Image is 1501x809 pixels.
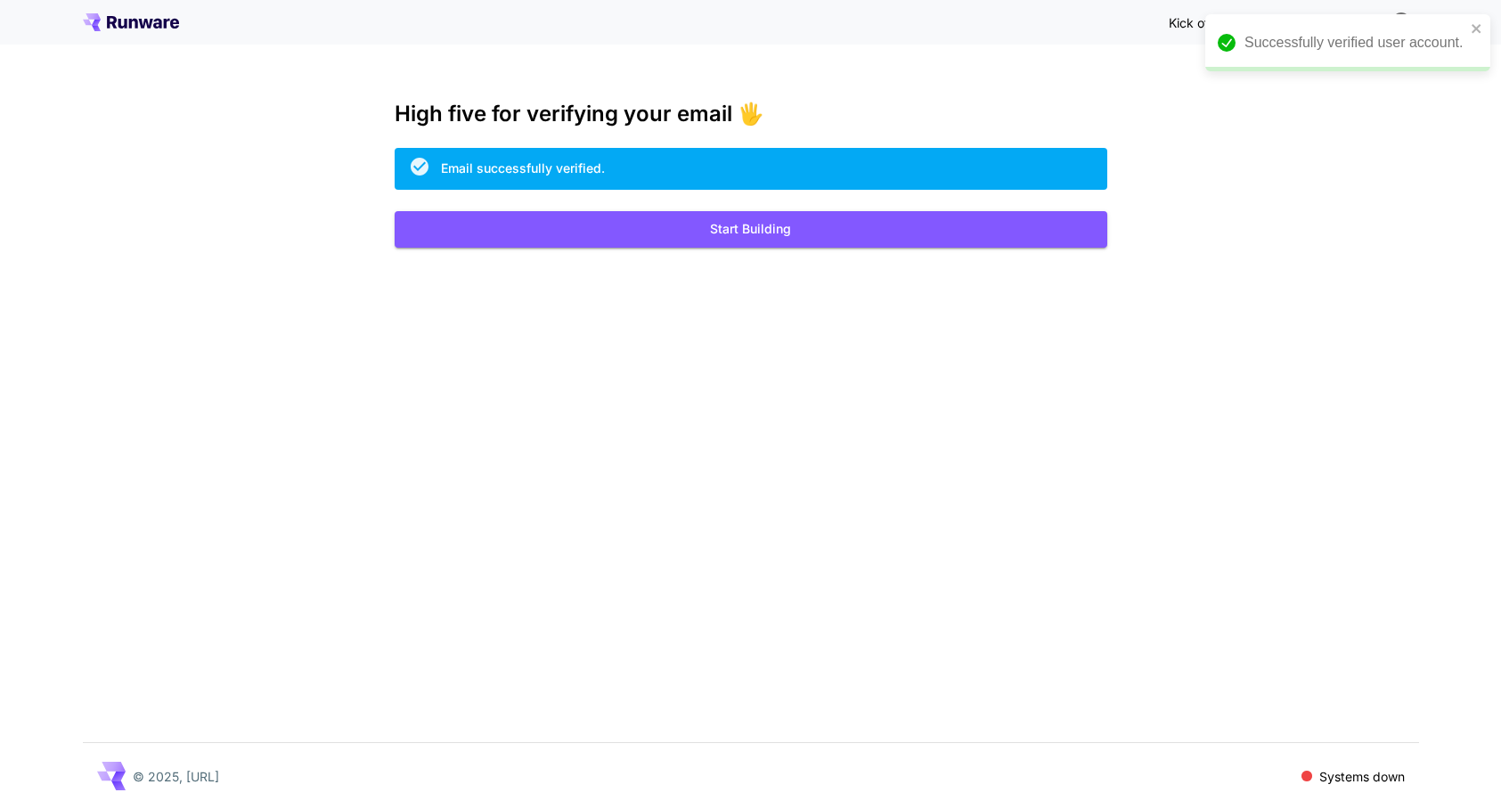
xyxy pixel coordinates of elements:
[395,102,1107,127] h3: High five for verifying your email 🖐️
[1244,32,1465,53] div: Successfully verified user account.
[1319,767,1405,786] p: Systems down
[133,767,219,786] p: © 2025, [URL]
[441,159,605,177] div: Email successfully verified.
[1471,21,1483,36] button: close
[395,211,1107,248] button: Start Building
[1169,15,1240,30] span: Kick off with
[1383,4,1419,39] button: In order to qualify for free credit, you need to sign up with a business email address and click ...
